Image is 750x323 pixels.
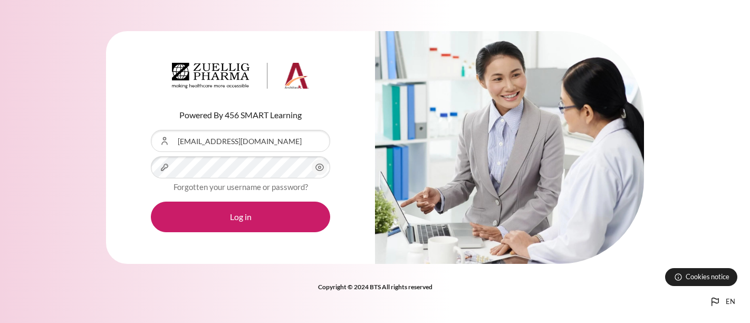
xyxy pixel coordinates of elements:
[172,63,309,93] a: Architeck
[726,297,735,307] span: en
[705,291,739,312] button: Languages
[686,272,729,282] span: Cookies notice
[151,109,330,121] p: Powered By 456 SMART Learning
[172,63,309,89] img: Architeck
[151,130,330,152] input: Username or Email Address
[318,283,432,291] strong: Copyright © 2024 BTS All rights reserved
[665,268,737,286] button: Cookies notice
[151,202,330,232] button: Log in
[174,182,308,192] a: Forgotten your username or password?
